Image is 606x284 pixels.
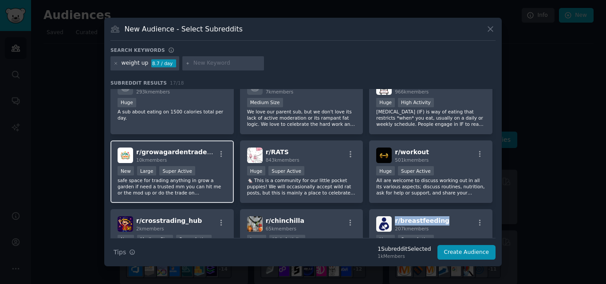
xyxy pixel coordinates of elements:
p: We love our parent sub, but we don't love its lack of active moderation or its rampant fat logic.... [247,109,356,127]
div: weight up [122,59,149,67]
div: Super Active [159,166,195,175]
span: 207k members [395,226,429,231]
span: Tips [114,248,126,257]
span: 2k members [136,226,164,231]
div: High Activity [269,235,305,244]
img: RATS [247,148,263,163]
span: 7k members [266,89,294,94]
div: Super Active [398,235,434,244]
span: r/ workout [395,148,429,156]
div: New [118,166,134,175]
div: Huge [118,98,136,107]
span: 17 / 18 [170,80,184,86]
div: High Activity [398,98,434,107]
span: 501k members [395,157,429,163]
span: 293k members [136,89,170,94]
div: Super Active [176,235,212,244]
div: Medium Size [137,235,173,244]
div: Large [137,166,157,175]
p: [MEDICAL_DATA] (IF) is way of eating that restricts *when* you eat, usually on a daily or weekly ... [376,109,485,127]
input: New Keyword [193,59,261,67]
div: Huge [247,166,266,175]
p: safe space for trading anything in grow a garden if need a trusted mm you can hit me or the mod u... [118,177,227,196]
div: Large [247,235,267,244]
span: r/ crosstrading_hub [136,217,202,224]
span: r/ chinchilla [266,217,304,224]
img: breastfeeding [376,216,392,232]
div: Huge [376,235,395,244]
div: Super Active [398,166,434,175]
div: 1k Members [378,253,431,259]
p: 🐁 This is a community for our little pocket puppies! We will occasionally accept wild rat posts, ... [247,177,356,196]
div: 1 Subreddit Selected [378,245,431,253]
h3: Search keywords [110,47,165,53]
p: All are welcome to discuss working out in all its various aspects; discuss routines, nutrition, a... [376,177,485,196]
span: 10k members [136,157,167,163]
span: 966k members [395,89,429,94]
div: Huge [376,98,395,107]
div: Medium Size [247,98,283,107]
span: 843k members [266,157,299,163]
img: workout [376,148,392,163]
div: New [118,235,134,244]
span: r/ breastfeeding [395,217,449,224]
span: 65k members [266,226,296,231]
img: crosstrading_hub [118,216,133,232]
h3: New Audience - Select Subreddits [125,24,243,34]
button: Tips [110,245,138,260]
span: Subreddit Results [110,80,167,86]
span: r/ growagardentradehub [136,148,220,156]
span: r/ RATS [266,148,289,156]
img: growagardentradehub [118,148,133,163]
div: 8.7 / day [151,59,176,67]
p: A sub about eating on 1500 calories total per day. [118,109,227,121]
button: Create Audience [437,245,496,260]
div: Super Active [268,166,304,175]
img: chinchilla [247,216,263,232]
div: Huge [376,166,395,175]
